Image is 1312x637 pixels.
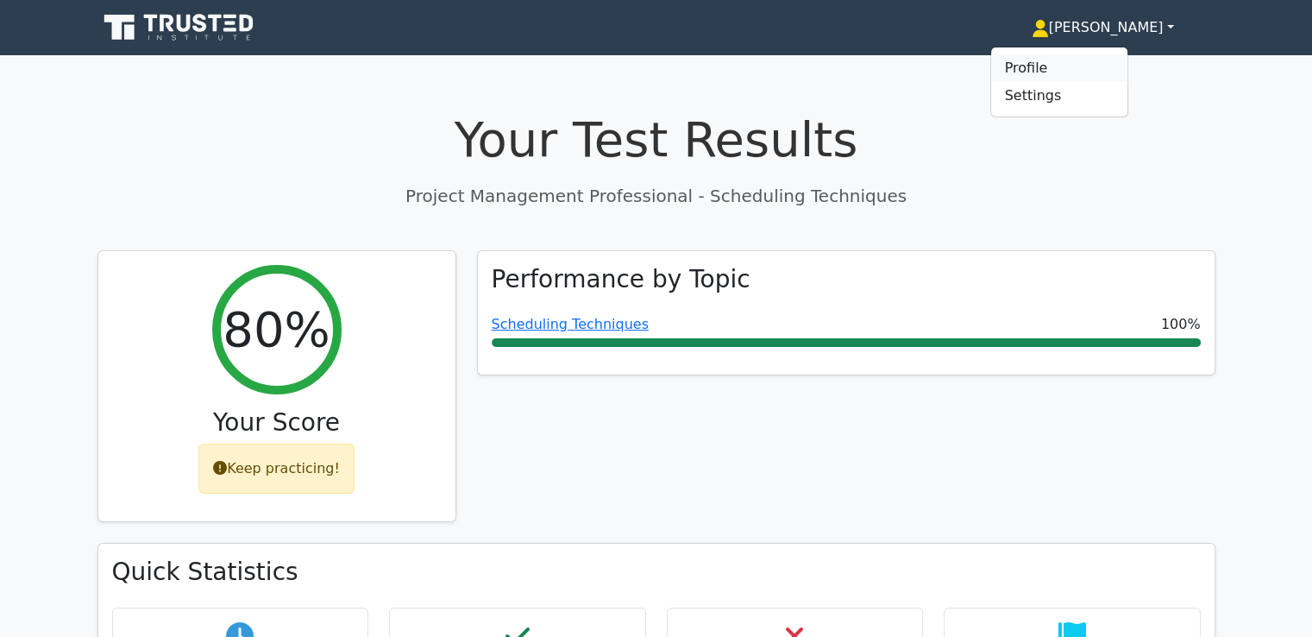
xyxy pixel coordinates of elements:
p: Project Management Professional - Scheduling Techniques [97,183,1215,209]
div: Keep practicing! [198,444,355,494]
h1: Your Test Results [97,110,1215,168]
a: Scheduling Techniques [492,316,649,332]
h3: Performance by Topic [492,265,750,294]
h2: 80% [223,300,330,358]
h3: Your Score [112,408,442,438]
span: 100% [1161,314,1201,335]
ul: [PERSON_NAME] [990,47,1128,117]
h3: Quick Statistics [112,558,1201,587]
a: Settings [991,82,1127,110]
a: [PERSON_NAME] [990,10,1215,45]
a: Profile [991,54,1127,82]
